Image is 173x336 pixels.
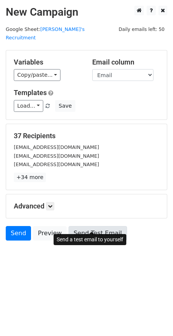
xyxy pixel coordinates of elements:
h2: New Campaign [6,6,167,19]
a: +34 more [14,173,46,182]
button: Save [55,100,75,112]
small: [EMAIL_ADDRESS][DOMAIN_NAME] [14,162,99,167]
a: Load... [14,100,43,112]
a: Send Test Email [69,226,127,241]
a: Daily emails left: 50 [116,26,167,32]
small: Google Sheet: [6,26,85,41]
h5: Email column [92,58,159,66]
a: [PERSON_NAME]'s Recruitment [6,26,85,41]
span: Daily emails left: 50 [116,25,167,34]
a: Preview [33,226,67,241]
a: Templates [14,89,47,97]
iframe: Chat Widget [135,299,173,336]
a: Copy/paste... [14,69,60,81]
small: [EMAIL_ADDRESS][DOMAIN_NAME] [14,153,99,159]
small: [EMAIL_ADDRESS][DOMAIN_NAME] [14,144,99,150]
a: Send [6,226,31,241]
h5: Advanced [14,202,159,210]
h5: 37 Recipients [14,132,159,140]
div: Send a test email to yourself [54,234,126,245]
h5: Variables [14,58,81,66]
